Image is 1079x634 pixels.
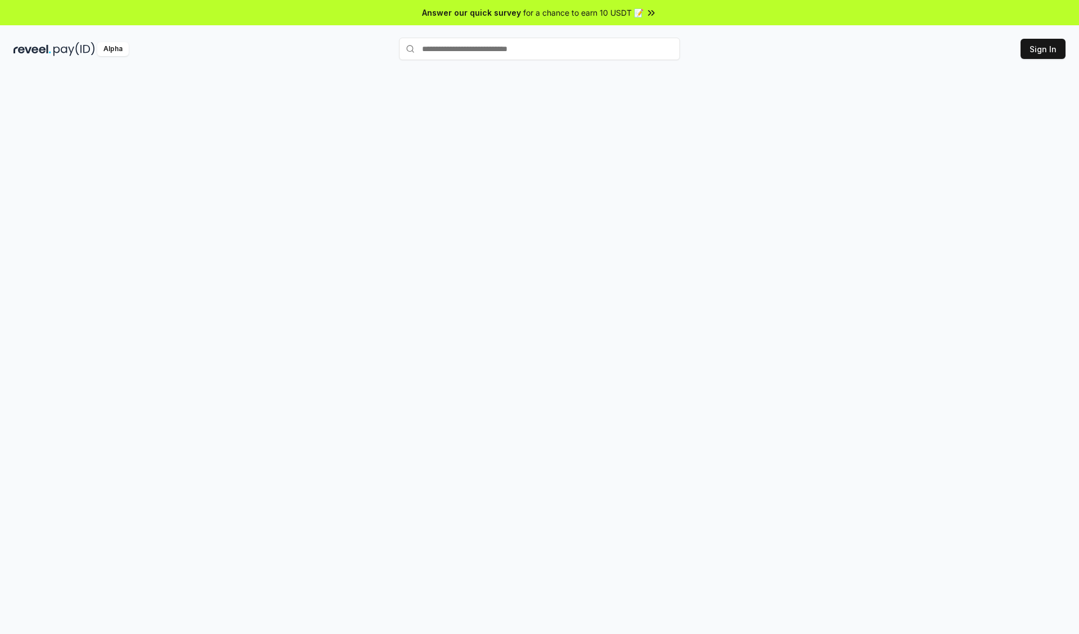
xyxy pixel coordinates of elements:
img: reveel_dark [13,42,51,56]
span: for a chance to earn 10 USDT 📝 [523,7,643,19]
img: pay_id [53,42,95,56]
button: Sign In [1021,39,1066,59]
div: Alpha [97,42,129,56]
span: Answer our quick survey [422,7,521,19]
